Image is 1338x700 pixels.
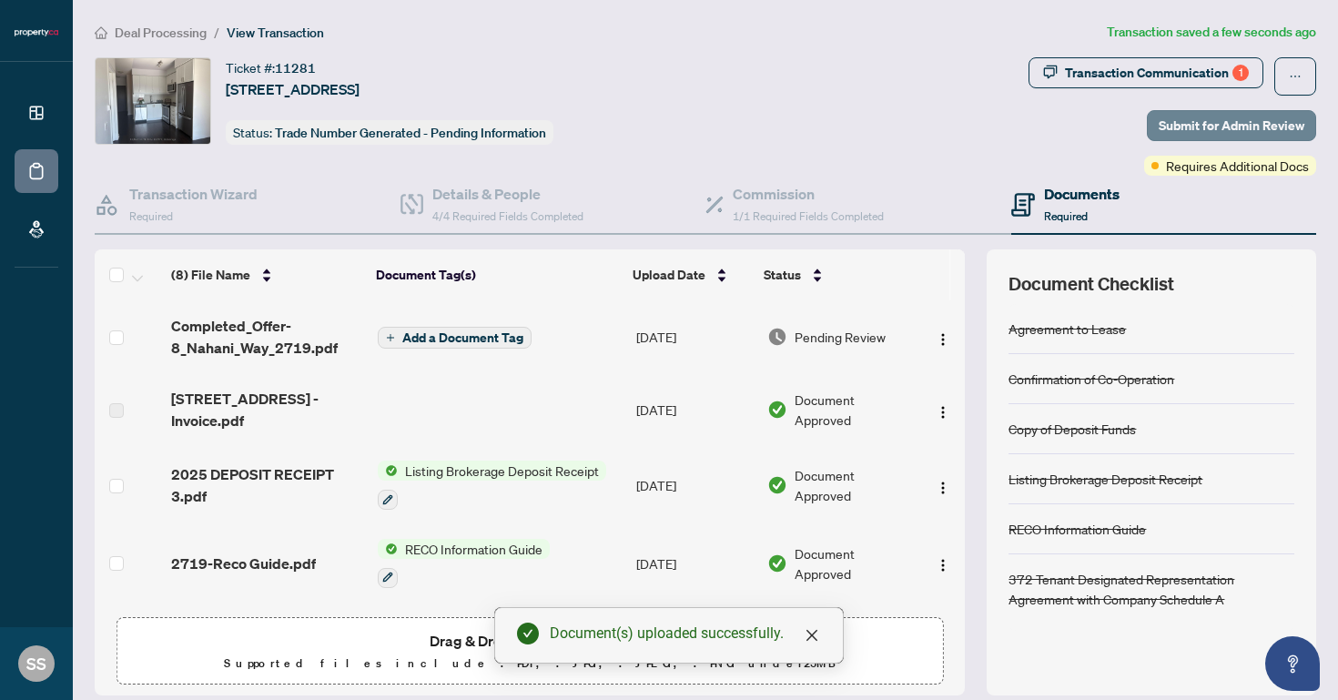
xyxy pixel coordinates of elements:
a: Close [802,625,822,645]
th: Upload Date [625,249,756,300]
button: Logo [928,549,958,578]
span: [STREET_ADDRESS] [226,78,360,100]
td: [DATE] [629,300,760,373]
img: Logo [936,558,950,573]
td: [DATE] [629,373,760,446]
h4: Transaction Wizard [129,183,258,205]
img: Logo [936,481,950,495]
span: Required [1044,209,1088,223]
span: View Transaction [227,25,324,41]
img: logo [15,27,58,38]
span: Document Approved [795,543,912,583]
img: Logo [936,405,950,420]
button: Logo [928,322,958,351]
span: Document Approved [795,390,912,430]
h4: Commission [733,183,884,205]
button: Logo [928,395,958,424]
span: Document Approved [795,465,912,505]
span: 11281 [275,60,316,76]
span: Requires Additional Docs [1166,156,1309,176]
span: Document Checklist [1009,271,1174,297]
td: [DATE] [629,446,760,524]
span: plus [386,333,395,342]
button: Add a Document Tag [378,326,532,350]
div: Copy of Deposit Funds [1009,419,1136,439]
span: 1/1 Required Fields Completed [733,209,884,223]
td: [DATE] [629,603,760,681]
div: Confirmation of Co-Operation [1009,369,1174,389]
img: Status Icon [378,461,398,481]
div: Transaction Communication [1065,58,1249,87]
span: SS [26,651,46,676]
div: Listing Brokerage Deposit Receipt [1009,469,1202,489]
span: Pending Review [795,327,886,347]
span: Required [129,209,173,223]
div: Document(s) uploaded successfully. [550,623,821,644]
button: Add a Document Tag [378,327,532,349]
div: 1 [1232,65,1249,81]
button: Open asap [1265,636,1320,691]
span: Listing Brokerage Deposit Receipt [398,461,606,481]
article: Transaction saved a few seconds ago [1107,22,1316,43]
button: Transaction Communication1 [1029,57,1263,88]
img: Document Status [767,327,787,347]
img: Document Status [767,400,787,420]
span: [STREET_ADDRESS] - Invoice.pdf [171,388,363,431]
span: home [95,26,107,39]
span: Status [764,265,801,285]
span: ellipsis [1289,70,1302,83]
img: Status Icon [378,539,398,559]
td: [DATE] [629,524,760,603]
div: 372 Tenant Designated Representation Agreement with Company Schedule A [1009,569,1294,609]
img: IMG-W12401684_1.jpg [96,58,210,144]
img: Document Status [767,553,787,573]
div: Status: [226,120,553,145]
span: Drag & Drop or [430,629,630,653]
th: Status [756,249,915,300]
th: (8) File Name [164,249,370,300]
span: RECO Information Guide [398,539,550,559]
span: 2719-Reco Guide.pdf [171,553,316,574]
span: Add a Document Tag [402,331,523,344]
button: Logo [928,471,958,500]
h4: Documents [1044,183,1120,205]
li: / [214,22,219,43]
h4: Details & People [432,183,583,205]
img: Logo [936,332,950,347]
button: Submit for Admin Review [1147,110,1316,141]
span: 4/4 Required Fields Completed [432,209,583,223]
span: Submit for Admin Review [1159,111,1304,140]
div: RECO Information Guide [1009,519,1146,539]
span: Drag & Drop orUpload FormsSupported files include .PDF, .JPG, .JPEG, .PNG under25MB [117,618,942,685]
span: Deal Processing [115,25,207,41]
img: Document Status [767,475,787,495]
span: 2025 DEPOSIT RECEIPT 3.pdf [171,463,363,507]
th: Document Tag(s) [369,249,625,300]
span: check-circle [517,623,539,644]
button: Status IconRECO Information Guide [378,539,550,588]
div: Ticket #: [226,57,316,78]
p: Supported files include .PDF, .JPG, .JPEG, .PNG under 25 MB [128,653,931,675]
span: Completed_Offer-8_Nahani_Way_2719.pdf [171,315,363,359]
span: Trade Number Generated - Pending Information [275,125,546,141]
div: Agreement to Lease [1009,319,1126,339]
span: (8) File Name [171,265,250,285]
button: Status IconListing Brokerage Deposit Receipt [378,461,606,510]
span: close [805,628,819,643]
span: Upload Date [633,265,705,285]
